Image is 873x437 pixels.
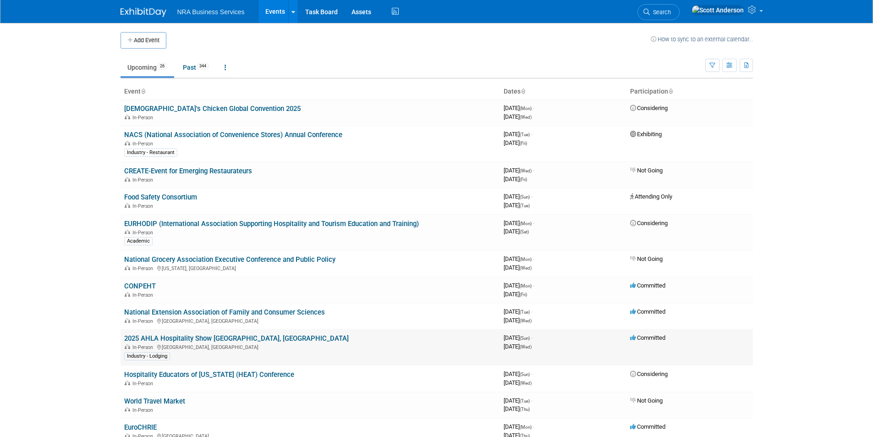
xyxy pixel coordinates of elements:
span: (Wed) [520,168,532,173]
span: (Mon) [520,257,532,262]
span: [DATE] [504,334,533,341]
div: Academic [124,237,153,245]
span: (Sun) [520,336,530,341]
span: [DATE] [504,139,527,146]
span: (Sun) [520,372,530,377]
img: In-Person Event [125,344,130,349]
span: Considering [630,220,668,227]
span: In-Person [132,203,156,209]
span: [DATE] [504,282,534,289]
a: EURHODIP (International Association Supporting Hospitality and Tourism Education and Training) [124,220,419,228]
a: Search [637,4,680,20]
img: In-Person Event [125,407,130,412]
img: In-Person Event [125,141,130,145]
img: ExhibitDay [121,8,166,17]
span: (Sat) [520,229,529,234]
a: [DEMOGRAPHIC_DATA]'s Chicken Global Convention 2025 [124,105,301,113]
a: Sort by Participation Type [668,88,673,95]
span: Committed [630,423,665,430]
a: Food Safety Consortium [124,193,197,201]
span: [DATE] [504,228,529,235]
span: [DATE] [504,131,533,138]
span: [DATE] [504,405,530,412]
a: Upcoming26 [121,59,174,76]
span: [DATE] [504,176,527,183]
a: EuroCHRIE [124,423,157,431]
span: (Wed) [520,115,532,120]
button: Add Event [121,32,166,49]
img: In-Person Event [125,230,130,234]
span: NRA Business Services [177,8,245,16]
span: (Wed) [520,318,532,323]
span: In-Person [132,266,156,271]
span: - [533,105,534,111]
span: Search [650,9,671,16]
div: Industry - Restaurant [124,149,177,157]
span: Attending Only [630,193,672,200]
a: Sort by Event Name [141,88,145,95]
img: In-Person Event [125,318,130,323]
span: Committed [630,334,665,341]
span: [DATE] [504,308,533,315]
span: (Mon) [520,221,532,226]
th: Event [121,84,500,100]
span: (Sun) [520,194,530,199]
span: [DATE] [504,220,534,227]
span: In-Person [132,318,156,324]
a: National Extension Association of Family and Consumer Sciences [124,308,325,316]
span: [DATE] [504,397,533,404]
span: Not Going [630,397,663,404]
span: (Wed) [520,344,532,349]
div: [US_STATE], [GEOGRAPHIC_DATA] [124,264,496,271]
img: In-Person Event [125,115,130,119]
span: Exhibiting [630,131,662,138]
a: NACS (National Association of Convenience Stores) Annual Conference [124,131,342,139]
span: [DATE] [504,255,534,262]
span: - [531,308,533,315]
span: [DATE] [504,343,532,350]
img: In-Person Event [125,177,130,182]
span: (Tue) [520,132,530,137]
a: 2025 AHLA Hospitality Show [GEOGRAPHIC_DATA], [GEOGRAPHIC_DATA] [124,334,349,343]
span: [DATE] [504,113,532,120]
span: - [531,131,533,138]
a: Hospitality Educators of [US_STATE] (HEAT) Conference [124,371,294,379]
span: In-Person [132,344,156,350]
div: Industry - Lodging [124,352,170,360]
span: - [533,282,534,289]
span: - [533,423,534,430]
span: (Wed) [520,381,532,386]
a: National Grocery Association Executive Conference and Public Policy [124,255,335,264]
th: Participation [626,84,753,100]
span: - [531,371,533,377]
span: [DATE] [504,193,533,200]
span: In-Person [132,292,156,298]
span: In-Person [132,407,156,413]
span: In-Person [132,141,156,147]
span: In-Person [132,177,156,183]
a: How to sync to an external calendar... [651,36,753,43]
span: Considering [630,105,668,111]
span: (Mon) [520,425,532,430]
span: [DATE] [504,423,534,430]
span: In-Person [132,115,156,121]
span: [DATE] [504,105,534,111]
span: 26 [157,63,167,70]
img: In-Person Event [125,292,130,297]
a: CREATE-Event for Emerging Restaurateurs [124,167,252,175]
span: In-Person [132,230,156,236]
span: (Tue) [520,398,530,404]
a: World Travel Market [124,397,185,405]
span: - [531,334,533,341]
img: In-Person Event [125,203,130,208]
span: - [533,255,534,262]
span: [DATE] [504,202,530,209]
span: - [533,220,534,227]
span: Committed [630,282,665,289]
span: - [531,193,533,200]
span: (Fri) [520,141,527,146]
a: Past344 [176,59,216,76]
span: Not Going [630,167,663,174]
span: [DATE] [504,317,532,324]
span: Considering [630,371,668,377]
